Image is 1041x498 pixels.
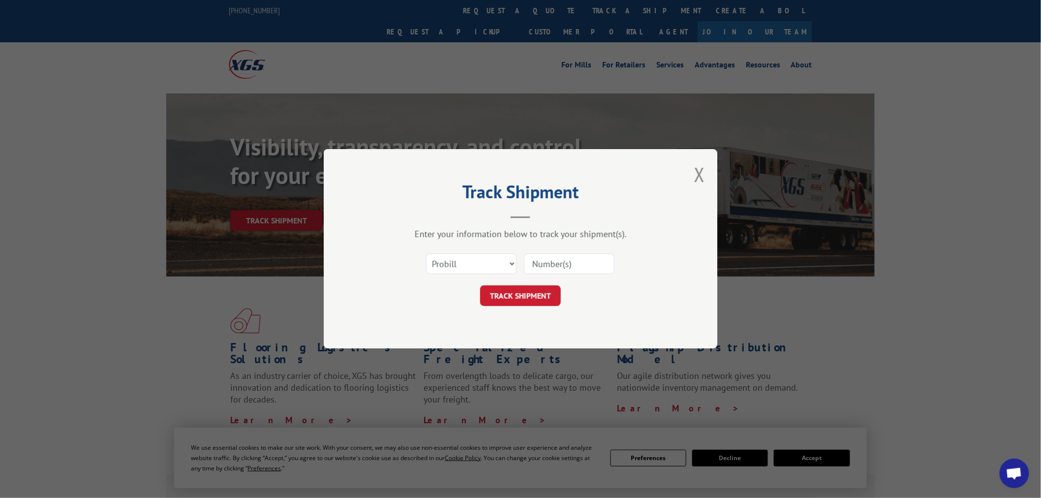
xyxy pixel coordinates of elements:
input: Number(s) [524,254,614,275]
div: Open chat [1000,459,1029,488]
button: TRACK SHIPMENT [480,286,561,307]
h2: Track Shipment [373,185,668,204]
div: Enter your information below to track your shipment(s). [373,229,668,240]
button: Close modal [694,161,705,187]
